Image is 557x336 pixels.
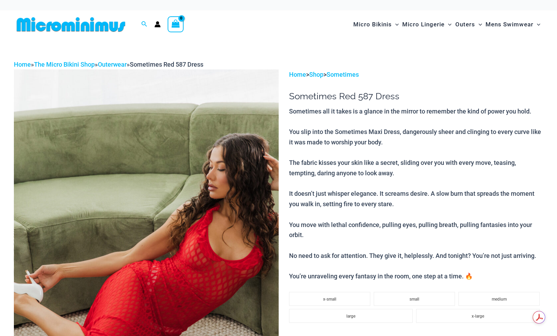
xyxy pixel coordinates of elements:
[289,106,543,282] p: Sometimes all it takes is a glance in the mirror to remember the kind of power you hold. You slip...
[14,61,203,68] span: » » »
[351,13,543,36] nav: Site Navigation
[289,309,413,323] li: large
[14,61,31,68] a: Home
[141,20,147,29] a: Search icon link
[410,297,419,302] span: small
[392,16,399,33] span: Menu Toggle
[400,14,453,35] a: Micro LingerieMenu ToggleMenu Toggle
[309,71,323,78] a: Shop
[98,61,127,68] a: Outerwear
[14,17,128,32] img: MM SHOP LOGO FLAT
[416,309,540,323] li: x-large
[289,69,543,80] p: > >
[352,14,400,35] a: Micro BikinisMenu ToggleMenu Toggle
[458,292,540,306] li: medium
[346,314,355,319] span: large
[475,16,482,33] span: Menu Toggle
[486,16,533,33] span: Mens Swimwear
[323,297,336,302] span: x-small
[289,292,370,306] li: x-small
[472,314,484,319] span: x-large
[34,61,95,68] a: The Micro Bikini Shop
[289,71,306,78] a: Home
[492,297,507,302] span: medium
[484,14,542,35] a: Mens SwimwearMenu ToggleMenu Toggle
[327,71,359,78] a: Sometimes
[154,21,161,27] a: Account icon link
[445,16,451,33] span: Menu Toggle
[130,61,203,68] span: Sometimes Red 587 Dress
[289,91,543,102] h1: Sometimes Red 587 Dress
[168,16,184,32] a: View Shopping Cart, empty
[353,16,392,33] span: Micro Bikinis
[455,16,475,33] span: Outers
[533,16,540,33] span: Menu Toggle
[454,14,484,35] a: OutersMenu ToggleMenu Toggle
[402,16,445,33] span: Micro Lingerie
[374,292,455,306] li: small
